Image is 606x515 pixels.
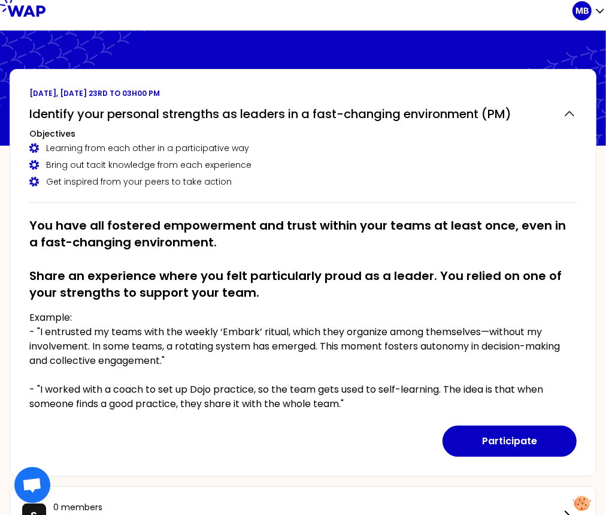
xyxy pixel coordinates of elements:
[443,426,577,457] button: Participate
[29,142,577,154] div: Learning from each other in a participative way
[29,89,577,98] p: [DATE], [DATE] 23rd to 03h00 pm
[14,467,50,503] div: Ouvrir le chat
[29,217,577,301] h2: You have all fostered empowerment and trust within your teams at least once, even in a fast-chang...
[575,5,589,17] p: MB
[29,106,577,122] button: Identify your personal strengths as leaders in a fast-changing environment (PM)
[29,311,577,411] p: Example: - "I entrusted my teams with the weekly ‘Embark’ ritual, which they organize among thems...
[53,501,560,513] p: 0 members
[29,176,577,188] div: Get inspired from your peers to take action
[29,159,577,171] div: Bring out tacit knowledge from each experience
[572,1,606,20] button: MB
[29,128,577,140] h3: Objectives
[29,106,511,122] h2: Identify your personal strengths as leaders in a fast-changing environment (PM)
